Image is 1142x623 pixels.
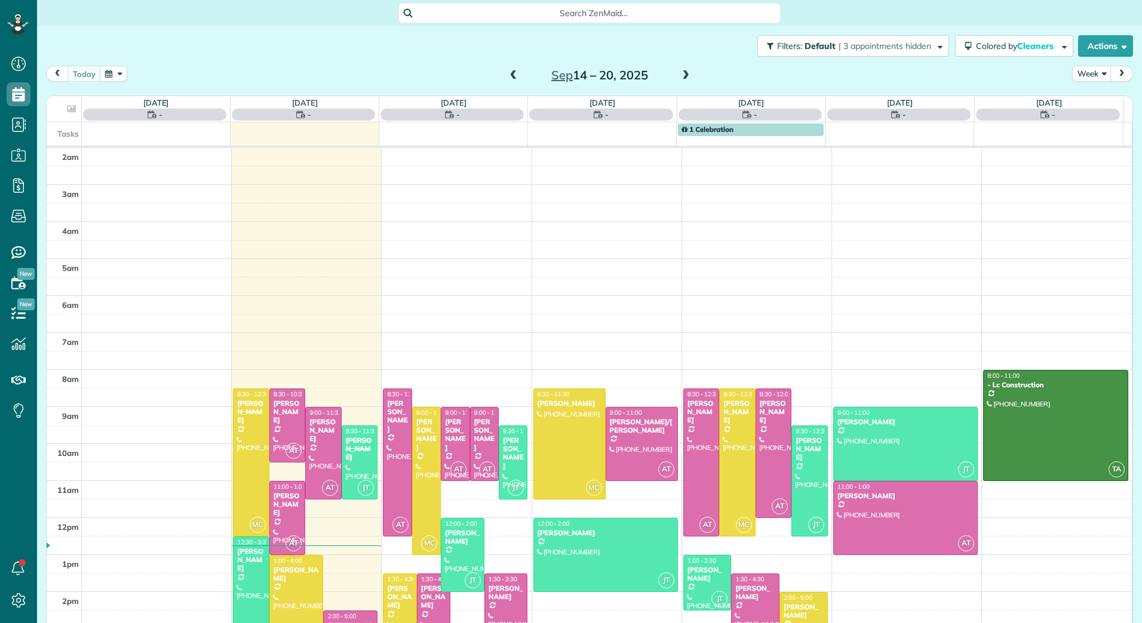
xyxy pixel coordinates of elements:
div: [PERSON_NAME] [502,436,524,471]
a: [DATE] [292,98,318,107]
div: [PERSON_NAME] [444,418,466,452]
div: [PERSON_NAME] [273,492,302,517]
button: Week [1072,66,1112,82]
span: 9:30 - 12:30 [796,427,828,435]
button: next [1110,66,1133,82]
a: [DATE] [1036,98,1062,107]
span: 8:00 - 11:00 [987,372,1020,380]
span: New [17,298,35,310]
div: [PERSON_NAME] [237,547,266,573]
span: - [308,109,311,121]
span: 8:30 - 12:00 [760,390,792,398]
div: [PERSON_NAME] [420,584,447,610]
div: [PERSON_NAME] [444,529,481,546]
span: 8:30 - 12:30 [687,390,720,398]
div: [PERSON_NAME] [537,399,602,408]
button: Filters: Default | 3 appointments hidden [757,35,949,57]
span: 12:30 - 3:30 [237,538,269,546]
span: 1:30 - 4:30 [387,575,416,583]
span: 9:30 - 11:30 [503,427,535,435]
a: [DATE] [738,98,764,107]
span: AT [450,461,466,477]
span: 8:30 - 12:30 [237,390,269,398]
a: [DATE] [441,98,466,107]
span: 2:00 - 5:00 [784,594,812,602]
div: [PERSON_NAME] [273,566,320,583]
span: 5am [62,263,79,273]
span: MC [586,480,602,496]
span: AT [479,461,495,477]
a: [DATE] [143,98,169,107]
span: 7am [62,337,79,347]
span: JT [465,572,481,588]
div: [PERSON_NAME] [687,399,716,425]
span: AT [285,443,302,459]
div: [PERSON_NAME] [345,436,374,462]
div: [PERSON_NAME] [837,418,974,426]
span: 2am [62,152,79,162]
a: Filters: Default | 3 appointments hidden [751,35,949,57]
span: 12:00 - 2:00 [445,520,477,528]
span: 9:00 - 11:00 [445,409,477,417]
div: [PERSON_NAME] [474,418,495,452]
span: 8:30 - 12:30 [387,390,419,398]
span: Cleaners [1017,41,1055,51]
div: [PERSON_NAME] [273,399,302,425]
span: MC [421,535,437,551]
button: Actions [1078,35,1133,57]
span: 1 Celebration [681,125,733,134]
div: [PERSON_NAME] [759,399,788,425]
div: - Lc Construction [987,381,1125,389]
span: AT [392,517,409,533]
span: 9:00 - 11:30 [309,409,342,417]
span: 12:00 - 2:00 [538,520,570,528]
span: 11:00 - 1:00 [274,483,306,491]
span: AT [658,461,674,477]
span: MC [736,517,752,533]
span: 9:00 - 1:00 [416,409,445,417]
button: Colored byCleaners [955,35,1073,57]
div: [PERSON_NAME] [537,529,674,537]
span: 1pm [62,559,79,569]
div: [PERSON_NAME]/[PERSON_NAME] [609,418,674,435]
span: AT [285,535,302,551]
span: AT [699,517,716,533]
span: 2pm [62,596,79,606]
h2: 14 – 20, 2025 [525,69,674,82]
span: | 3 appointments hidden [839,41,931,51]
span: - [1052,109,1055,121]
div: [PERSON_NAME] [837,492,974,500]
span: 1:30 - 4:30 [735,575,764,583]
span: 2:30 - 5:00 [327,612,356,620]
div: [PERSON_NAME] [386,399,408,434]
a: [DATE] [590,98,615,107]
span: 9:00 - 11:00 [610,409,642,417]
span: 11am [57,485,79,495]
span: Sep [551,67,573,82]
span: AT [958,535,974,551]
div: [PERSON_NAME] [416,418,437,452]
span: 4am [62,226,79,236]
span: JT [808,517,824,533]
span: Filters: [777,41,802,51]
span: JT [658,572,674,588]
span: 1:00 - 2:30 [687,557,716,565]
span: New [17,268,35,280]
span: 9:00 - 11:00 [837,409,870,417]
span: Colored by [976,41,1058,51]
div: [PERSON_NAME] [309,418,338,443]
span: Default [805,41,836,51]
div: [PERSON_NAME] [386,584,413,610]
span: 1:30 - 3:30 [489,575,517,583]
span: 3am [62,189,79,199]
div: [PERSON_NAME] [735,584,776,602]
span: 10am [57,448,79,458]
span: - [456,109,460,121]
span: JT [358,480,374,496]
span: 9am [62,411,79,421]
span: AT [322,480,338,496]
div: [PERSON_NAME] [795,436,824,462]
span: TA [1109,461,1125,477]
span: 9:30 - 11:30 [346,427,378,435]
span: - [605,109,609,121]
